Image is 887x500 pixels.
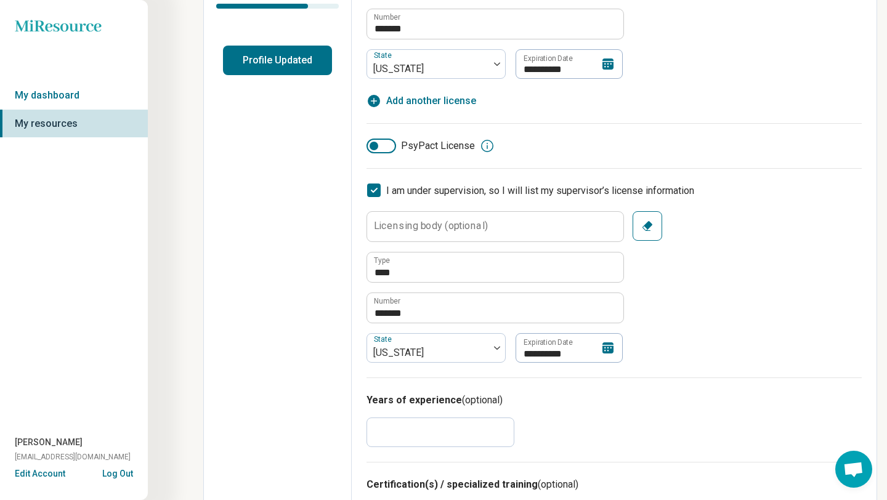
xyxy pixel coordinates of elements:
label: Type [374,257,390,264]
label: Number [374,297,400,305]
span: Add another license [386,94,476,108]
button: Edit Account [15,467,65,480]
label: Licensing body (optional) [374,221,488,231]
input: credential.supervisorLicense.0.name [367,252,623,282]
div: Profile completion [216,4,339,9]
button: Add another license [367,94,476,108]
span: [EMAIL_ADDRESS][DOMAIN_NAME] [15,451,131,462]
span: I am under supervision, so I will list my supervisor’s license information [386,185,694,196]
h3: Certification(s) / specialized training [367,477,862,492]
label: PsyPact License [367,139,475,153]
button: Log Out [102,467,133,477]
div: Open chat [835,451,872,488]
span: [PERSON_NAME] [15,436,83,449]
label: State [374,51,394,60]
label: Number [374,14,400,21]
label: State [374,335,394,344]
span: (optional) [538,478,578,490]
span: (optional) [462,394,503,406]
h3: Years of experience [367,393,862,408]
button: Profile Updated [223,46,332,75]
